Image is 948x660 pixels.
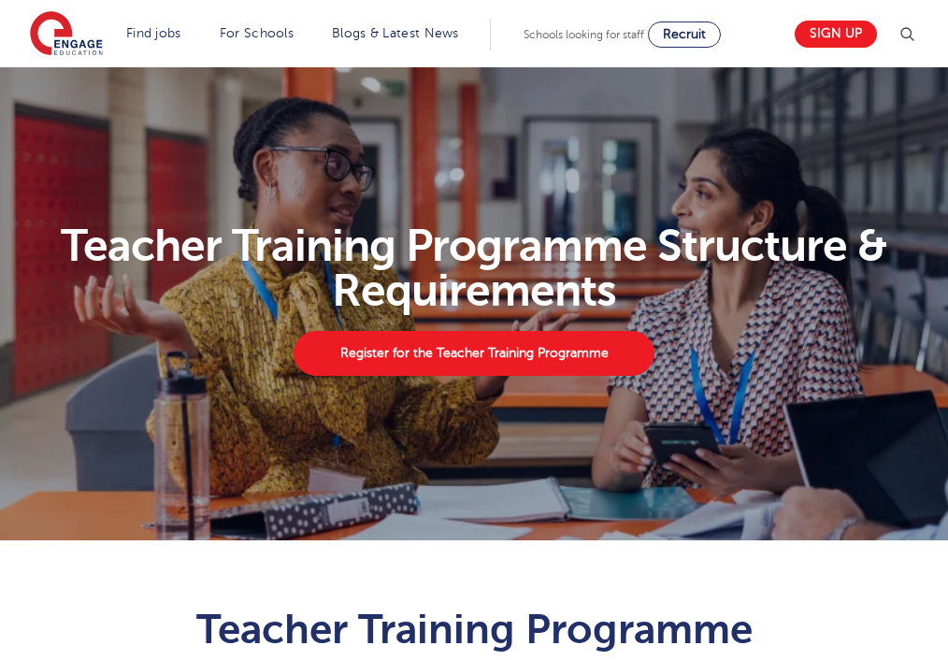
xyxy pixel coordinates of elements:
[35,223,913,313] h1: Teacher Training Programme Structure & Requirements
[663,27,706,41] span: Recruit
[332,26,459,40] a: Blogs & Latest News
[648,22,721,48] a: Recruit
[30,11,103,58] img: Engage Education
[126,26,181,40] a: Find jobs
[795,21,877,48] a: Sign up
[220,26,294,40] a: For Schools
[196,606,753,653] span: Teacher Training Programme
[294,331,654,376] a: Register for the Teacher Training Programme
[524,28,644,41] span: Schools looking for staff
